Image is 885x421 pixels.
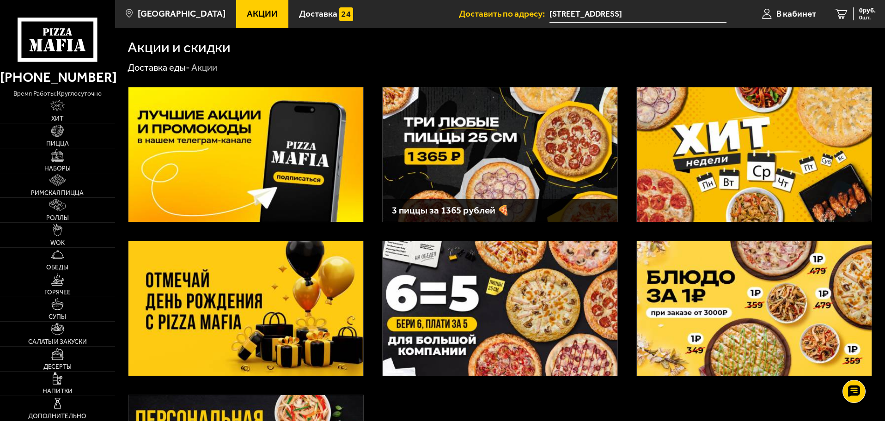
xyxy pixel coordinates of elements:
[43,388,73,395] span: Напитки
[459,9,549,18] span: Доставить по адресу:
[247,9,278,18] span: Акции
[299,9,337,18] span: Доставка
[28,339,87,345] span: Салаты и закуски
[191,62,217,74] div: Акции
[28,413,86,420] span: Дополнительно
[50,240,65,246] span: WOK
[128,40,231,55] h1: Акции и скидки
[392,206,608,215] h3: 3 пиццы за 1365 рублей 🍕
[46,215,69,221] span: Роллы
[49,314,66,320] span: Супы
[128,62,190,73] a: Доставка еды-
[859,7,876,14] span: 0 руб.
[51,116,63,122] span: Хит
[549,6,726,23] input: Ваш адрес доставки
[776,9,816,18] span: В кабинет
[43,364,72,370] span: Десерты
[46,140,69,147] span: Пицца
[44,289,71,296] span: Горячее
[859,15,876,20] span: 0 шт.
[138,9,226,18] span: [GEOGRAPHIC_DATA]
[382,87,618,222] a: 3 пиццы за 1365 рублей 🍕
[46,264,68,271] span: Обеды
[31,190,84,196] span: Римская пицца
[339,7,353,21] img: 15daf4d41897b9f0e9f617042186c801.svg
[549,6,726,23] span: Россия, Санкт-Петербург, Дачный проспект, 31к2
[44,165,71,172] span: Наборы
